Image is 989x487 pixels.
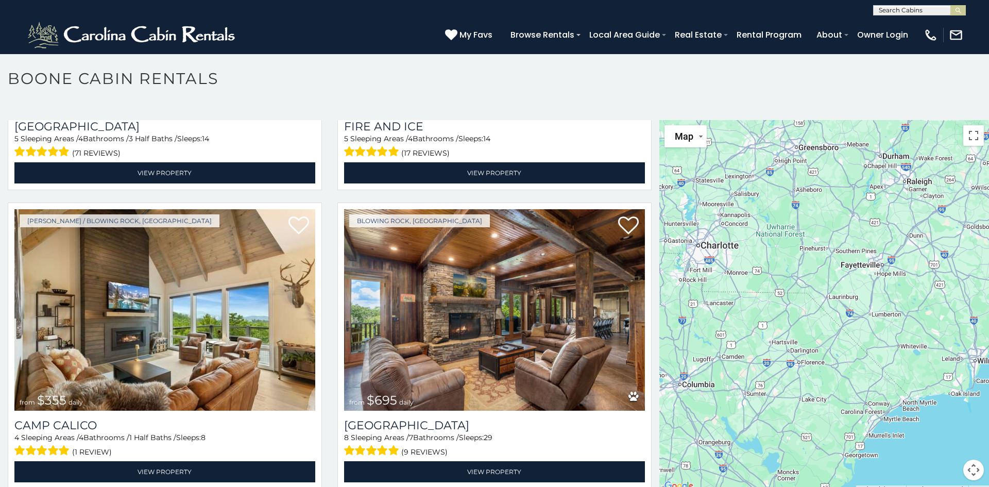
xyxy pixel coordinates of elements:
div: Sleeping Areas / Bathrooms / Sleeps: [14,133,315,160]
div: Sleeping Areas / Bathrooms / Sleeps: [344,432,645,459]
span: 5 [344,134,348,143]
span: 5 [14,134,19,143]
span: 14 [202,134,209,143]
a: Add to favorites [288,215,309,237]
button: Change map style [664,125,707,147]
a: About [811,26,847,44]
span: 3 Half Baths / [129,134,177,143]
a: Real Estate [670,26,727,44]
a: Local Area Guide [584,26,665,44]
span: 4 [14,433,19,442]
span: 4 [408,134,413,143]
a: Add to favorites [618,215,639,237]
a: Browse Rentals [505,26,579,44]
a: [GEOGRAPHIC_DATA] [14,120,315,133]
img: mail-regular-white.png [949,28,963,42]
span: from [349,398,365,406]
a: View Property [14,461,315,482]
a: View Property [344,461,645,482]
a: View Property [344,162,645,183]
span: from [20,398,35,406]
a: Camp Calico from $355 daily [14,209,315,411]
span: $695 [367,393,397,408]
img: Camp Calico [14,209,315,411]
span: 29 [484,433,492,442]
span: (9 reviews) [401,445,448,459]
span: (1 review) [72,445,112,459]
span: $355 [37,393,66,408]
a: Fire And Ice [344,120,645,133]
a: [GEOGRAPHIC_DATA] [344,418,645,432]
span: (71 reviews) [72,146,121,160]
span: daily [69,398,83,406]
span: 8 [201,433,206,442]
a: Renaissance Lodge from $695 daily [344,209,645,411]
a: Camp Calico [14,418,315,432]
a: [PERSON_NAME] / Blowing Rock, [GEOGRAPHIC_DATA] [20,214,219,227]
a: Rental Program [731,26,807,44]
button: Toggle fullscreen view [963,125,984,146]
span: Map [675,131,693,142]
span: 4 [79,433,83,442]
span: 7 [409,433,413,442]
a: Blowing Rock, [GEOGRAPHIC_DATA] [349,214,490,227]
div: Sleeping Areas / Bathrooms / Sleeps: [14,432,315,459]
span: (17 reviews) [401,146,450,160]
img: White-1-2.png [26,20,240,51]
h3: Renaissance Lodge [344,418,645,432]
h3: Blackberry Ridge [14,120,315,133]
span: 8 [344,433,349,442]
img: Renaissance Lodge [344,209,645,411]
span: 4 [78,134,83,143]
button: Map camera controls [963,460,984,480]
span: daily [399,398,414,406]
span: 1 Half Baths / [129,433,176,442]
div: Sleeping Areas / Bathrooms / Sleeps: [344,133,645,160]
a: Owner Login [852,26,913,44]
a: View Property [14,162,315,183]
span: 14 [483,134,490,143]
a: My Favs [445,28,495,42]
span: My Favs [459,28,492,41]
img: phone-regular-white.png [924,28,938,42]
